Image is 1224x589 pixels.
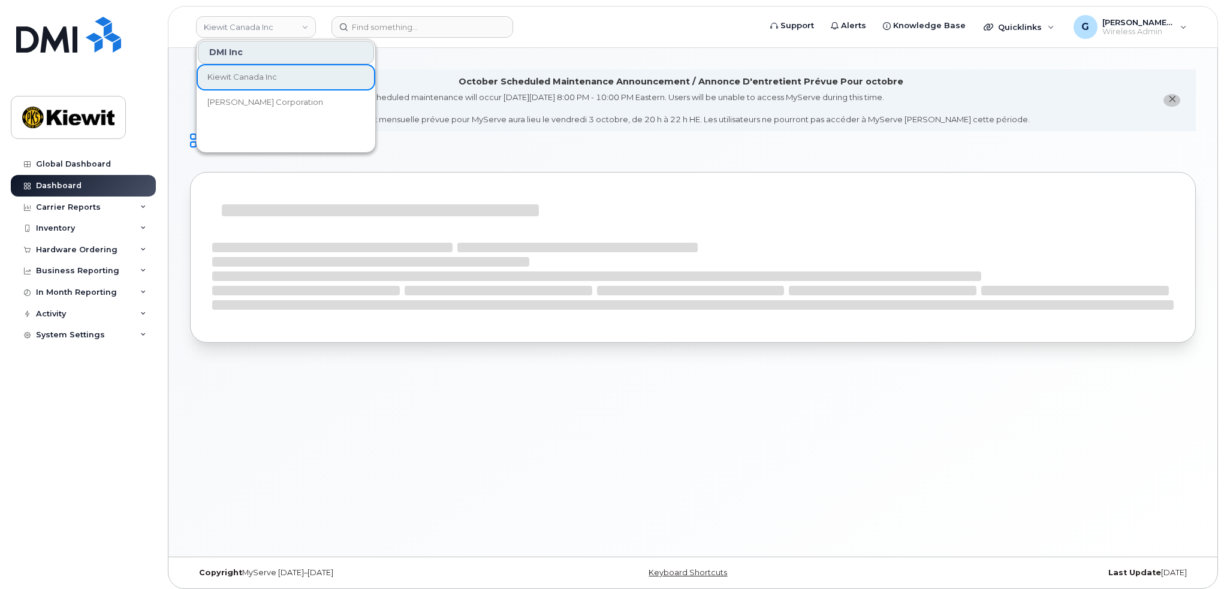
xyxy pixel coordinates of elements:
[861,568,1196,578] div: [DATE]
[459,75,903,88] div: October Scheduled Maintenance Announcement / Annonce D'entretient Prévue Pour octobre
[207,71,277,83] span: Kiewit Canada Inc
[190,568,525,578] div: MyServe [DATE]–[DATE]
[1163,94,1180,107] button: close notification
[207,96,323,108] span: [PERSON_NAME] Corporation
[198,65,374,89] a: Kiewit Canada Inc
[198,41,374,64] div: DMI Inc
[331,92,1030,125] div: MyServe scheduled maintenance will occur [DATE][DATE] 8:00 PM - 10:00 PM Eastern. Users will be u...
[649,568,727,577] a: Keyboard Shortcuts
[198,90,374,114] a: [PERSON_NAME] Corporation
[199,568,242,577] strong: Copyright
[1108,568,1161,577] strong: Last Update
